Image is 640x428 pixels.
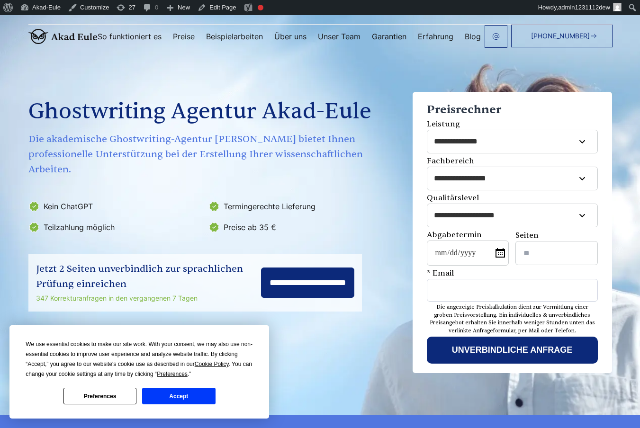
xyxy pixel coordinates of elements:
li: Preise ab 35 € [208,220,383,235]
h1: Ghostwriting Agentur Akad-Eule [28,95,385,129]
label: Fachbereich [427,155,598,190]
a: Unser Team [318,33,361,40]
li: Teilzahlung möglich [28,220,203,235]
span: Preferences [157,371,188,377]
a: So funktioniert es [98,33,162,40]
button: Accept [142,388,215,404]
div: Focus keyphrase not set [258,5,263,10]
div: Preisrechner [427,101,598,118]
select: Leistung [427,130,597,153]
span: admin1231112dew [558,4,610,11]
select: Qualitätslevel [427,204,597,227]
div: Die angezeigte Preiskalkulation dient zur Vermittlung einer groben Preisvorstellung. Ein individu... [427,303,598,335]
a: Beispielarbeiten [206,33,263,40]
a: [PHONE_NUMBER] [511,25,613,47]
span: [PHONE_NUMBER] [531,32,590,40]
input: * Email [427,279,598,302]
a: Blog [465,33,481,40]
li: Kein ChatGPT [28,199,203,214]
label: Abgabetermin [427,229,509,266]
div: Cookie Consent Prompt [9,325,269,419]
img: email [492,33,500,40]
a: Erfahrung [418,33,453,40]
div: 347 Korrekturanfragen in den vergangenen 7 Tagen [36,293,261,304]
li: Termingerechte Lieferung [208,199,383,214]
div: We use essential cookies to make our site work. With your consent, we may also use non-essential ... [26,339,253,379]
img: logo [28,29,98,44]
a: Über uns [274,33,306,40]
span: UNVERBINDLICHE ANFRAGE [452,345,572,355]
label: Qualitätslevel [427,192,598,227]
input: Abgabetermin [427,241,509,266]
button: UNVERBINDLICHE ANFRAGE [427,337,598,364]
select: Fachbereich [427,167,597,190]
label: Leistung [427,118,598,153]
form: Contact form [427,101,598,364]
span: Die akademische Ghostwriting-Agentur [PERSON_NAME] bietet Ihnen professionelle Unterstützung bei ... [28,132,385,177]
div: Jetzt 2 Seiten unverbindlich zur sprachlichen Prüfung einreichen [36,261,261,292]
span: Cookie Policy [195,361,229,367]
a: Garantien [372,33,406,40]
label: * Email [427,267,598,302]
a: Preise [173,33,195,40]
span: Seiten [515,231,539,240]
button: Preferences [63,388,136,404]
